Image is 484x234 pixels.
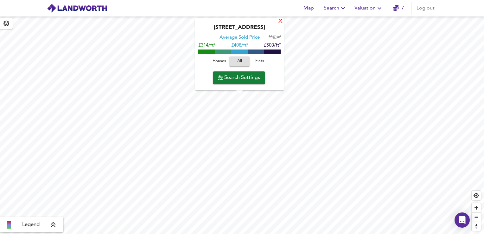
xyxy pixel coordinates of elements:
button: Valuation [352,2,386,15]
img: logo [47,3,107,13]
button: Map [298,2,319,15]
div: [STREET_ADDRESS] [198,24,281,35]
button: Log out [414,2,437,15]
div: Average Sold Price [220,35,260,41]
button: Flats [250,56,270,66]
a: 7 [393,4,404,13]
button: Search Settings [213,71,265,84]
span: Log out [417,4,435,13]
span: Map [301,4,316,13]
span: £314/ft² [198,43,215,48]
button: Zoom in [472,203,481,212]
span: Legend [22,221,40,229]
span: Flats [251,58,268,65]
button: Zoom out [472,212,481,222]
button: Houses [209,56,229,66]
button: 7 [388,2,409,15]
div: Open Intercom Messenger [455,212,470,228]
span: Zoom out [472,213,481,222]
span: Reset bearing to north [472,222,481,231]
span: ft² [269,36,272,39]
span: £503/ft² [264,43,281,48]
span: Search [324,4,347,13]
div: X [278,19,283,25]
button: Reset bearing to north [472,222,481,231]
button: Search [321,2,349,15]
span: m² [277,36,281,39]
span: Search Settings [218,73,260,82]
span: Valuation [354,4,383,13]
button: All [229,56,250,66]
span: All [232,58,246,65]
span: £ 408/ft² [231,43,248,48]
button: Find my location [472,191,481,200]
span: Houses [211,58,228,65]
